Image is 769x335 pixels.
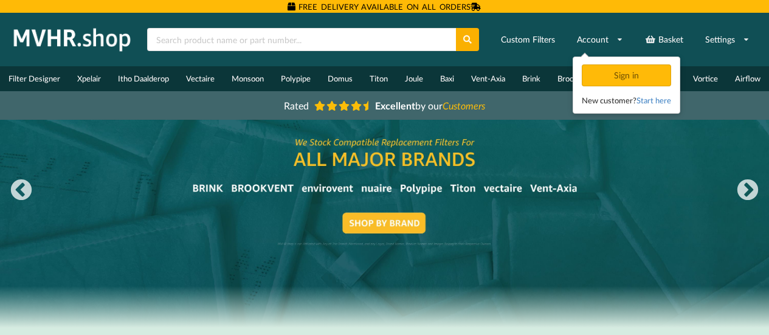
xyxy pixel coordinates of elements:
b: Excellent [375,100,415,111]
a: Monsoon [223,66,272,91]
a: Brookvent [549,66,602,91]
a: Polypipe [272,66,319,91]
a: Xpelair [69,66,109,91]
button: Previous [9,179,33,203]
a: Vortice [685,66,726,91]
a: Brink [514,66,549,91]
span: by our [375,100,485,111]
a: Account [569,29,631,50]
a: Domus [319,66,361,91]
button: Next [736,179,760,203]
a: Basket [637,29,691,50]
a: Settings [697,29,757,50]
a: Airflow [726,66,769,91]
a: Custom Filters [493,29,563,50]
a: Start here [636,95,671,105]
input: Search product name or part number... [147,28,456,51]
a: Vent-Axia [463,66,514,91]
a: Joule [396,66,432,91]
a: Titon [361,66,396,91]
a: Vectaire [178,66,223,91]
a: Baxi [432,66,463,91]
span: Rated [284,100,309,111]
a: Sign in [582,70,674,80]
div: New customer? [582,94,671,106]
a: Rated Excellentby ourCustomers [275,95,494,116]
img: mvhr.shop.png [9,24,136,55]
i: Customers [443,100,485,111]
a: Itho Daalderop [109,66,178,91]
div: Sign in [582,64,671,86]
